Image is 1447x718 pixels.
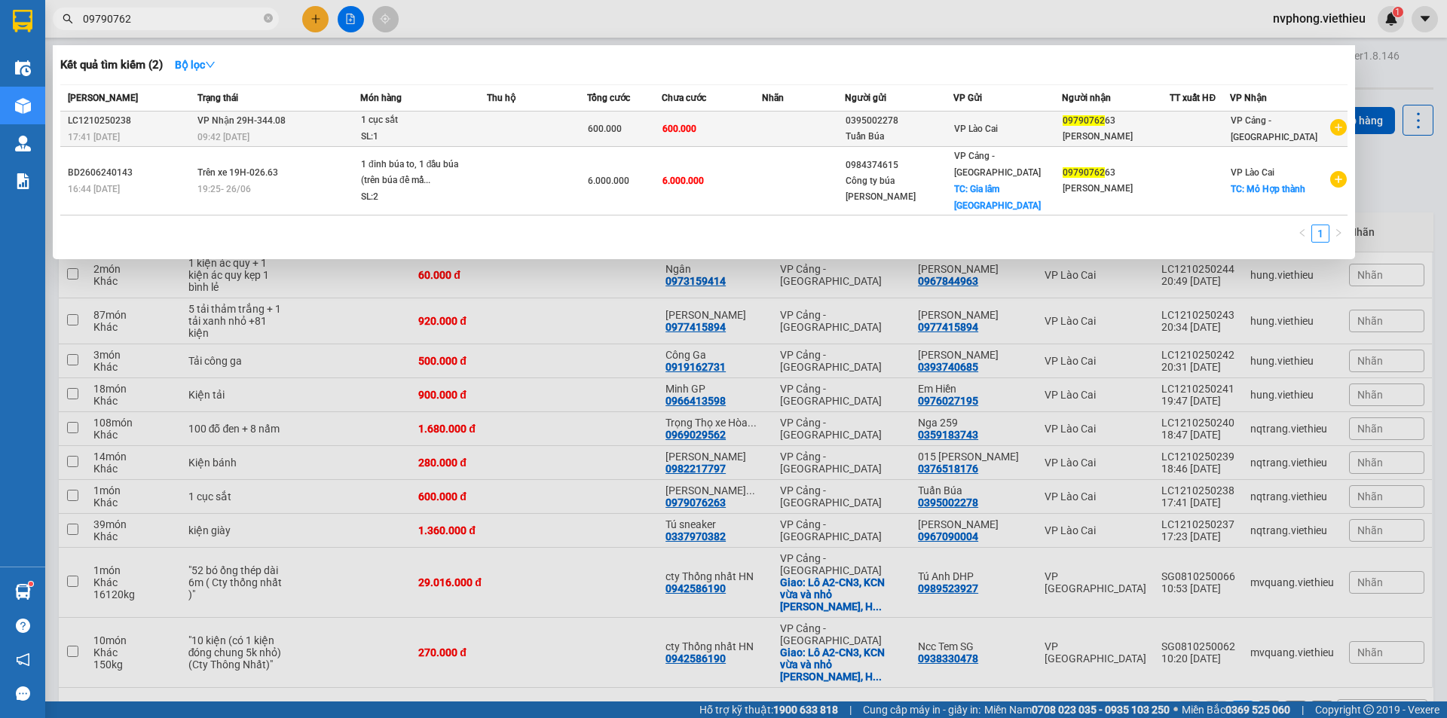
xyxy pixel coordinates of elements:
span: 6.000.000 [588,176,629,186]
span: VP Nhận 29H-344.08 [197,115,286,126]
input: Tìm tên, số ĐT hoặc mã đơn [83,11,261,27]
span: Người nhận [1062,93,1111,103]
span: message [16,686,30,701]
span: TC: Mỏ Hợp thành [1231,184,1305,194]
img: logo [8,38,66,96]
span: 09790762 [1063,115,1105,126]
div: 1 đinh búa to, 1 đầu búa (trên búa để mấ... [361,157,474,189]
span: right [1334,228,1343,237]
span: close-circle [264,12,273,26]
img: warehouse-icon [15,584,31,600]
span: 6.000.000 [662,176,704,186]
strong: Bộ lọc [175,59,216,71]
strong: PHIẾU GỬI HÀNG [74,47,150,80]
div: BD2606240143 [68,165,193,181]
span: question-circle [16,619,30,633]
sup: 1 [29,582,33,586]
span: Nhãn [762,93,784,103]
span: Tổng cước [587,93,630,103]
li: 1 [1311,225,1329,243]
span: close-circle [264,14,273,23]
span: Trạng thái [197,93,238,103]
span: down [205,60,216,70]
span: 09:42 [DATE] [197,132,249,142]
span: left [1298,228,1307,237]
li: Previous Page [1293,225,1311,243]
strong: VIỆT HIẾU LOGISTIC [75,12,148,44]
span: plus-circle [1330,119,1347,136]
button: Bộ lọcdown [163,53,228,77]
button: right [1329,225,1348,243]
span: 17:41 [DATE] [68,132,120,142]
div: SL: 1 [361,129,474,145]
li: Next Page [1329,225,1348,243]
div: 1 cục sắt [361,112,474,129]
strong: TĐ chuyển phát: [72,83,136,106]
button: left [1293,225,1311,243]
span: 600.000 [662,124,696,134]
a: 1 [1312,225,1329,242]
span: Thu hộ [487,93,515,103]
span: Trên xe 19H-026.63 [197,167,278,178]
span: Món hàng [360,93,402,103]
strong: 02143888555, 0243777888 [87,95,152,118]
div: Công ty búa [PERSON_NAME] [846,173,953,205]
img: warehouse-icon [15,60,31,76]
span: BD1310250014 [158,73,247,89]
span: TT xuất HĐ [1170,93,1216,103]
div: 0395002278 [846,113,953,129]
span: VP Lào Cai [1231,167,1274,178]
span: 600.000 [588,124,622,134]
span: search [63,14,73,24]
div: LC1210250238 [68,113,193,129]
img: solution-icon [15,173,31,189]
div: 63 [1063,165,1170,181]
span: 16:44 [DATE] [68,184,120,194]
span: VP Lào Cai [954,124,998,134]
div: SL: 2 [361,189,474,206]
span: VP Cảng - [GEOGRAPHIC_DATA] [954,151,1041,178]
h3: Kết quả tìm kiếm ( 2 ) [60,57,163,73]
div: [PERSON_NAME] [1063,129,1170,145]
div: 0984374615 [846,157,953,173]
span: 19:25 - 26/06 [197,184,251,194]
span: [PERSON_NAME] [68,93,138,103]
span: Chưa cước [662,93,706,103]
span: VP Gửi [953,93,982,103]
img: logo-vxr [13,10,32,32]
img: warehouse-icon [15,98,31,114]
div: [PERSON_NAME] [1063,181,1170,197]
span: plus-circle [1330,171,1347,188]
div: 63 [1063,113,1170,129]
span: VP Nhận [1230,93,1267,103]
span: 09790762 [1063,167,1105,178]
span: Người gửi [845,93,886,103]
span: notification [16,652,30,667]
span: VP Cảng - [GEOGRAPHIC_DATA] [1231,115,1317,142]
span: TC: Gia lâm [GEOGRAPHIC_DATA] [954,184,1041,211]
div: Tuấn Búa [846,129,953,145]
img: warehouse-icon [15,136,31,151]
